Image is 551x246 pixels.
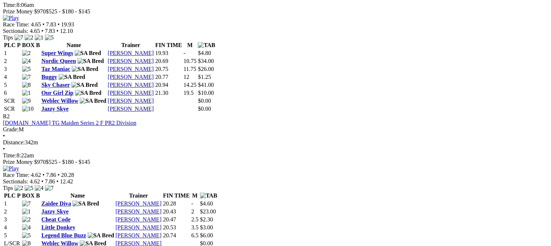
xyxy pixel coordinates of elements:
[22,58,31,64] img: 4
[75,90,101,96] img: SA Bred
[45,28,55,34] span: 7.83
[75,50,101,56] img: SA Bred
[3,139,548,146] div: 342m
[3,172,29,178] span: Race Time:
[41,66,70,72] a: Taz Maniac
[3,28,28,34] span: Sectionals:
[200,192,217,199] img: TAB
[191,192,199,199] th: M
[22,74,31,80] img: 7
[14,34,23,41] img: 7
[198,42,215,48] img: TAB
[25,34,33,41] img: 2
[108,98,154,104] a: [PERSON_NAME]
[41,224,75,230] a: Little Donkey
[3,159,548,165] div: Prize Money $970
[61,172,74,178] span: 20.28
[22,208,31,215] img: 1
[163,216,190,223] td: 20.47
[3,152,548,159] div: 8:22am
[3,126,19,132] span: Grade:
[108,82,154,88] a: [PERSON_NAME]
[163,208,190,215] td: 20.43
[163,192,190,199] th: FIN TIME
[3,139,25,145] span: Distance:
[3,2,548,8] div: 8:06am
[4,208,21,215] td: 2
[58,172,60,178] span: •
[46,172,56,178] span: 7.86
[198,50,211,56] span: $4.80
[41,74,57,80] a: Buggy
[163,200,190,207] td: 20.28
[155,42,182,49] th: FIN TIME
[41,208,68,215] a: Jazzy Skye
[36,192,40,199] span: B
[45,34,54,41] img: 5
[3,15,19,21] img: Play
[41,50,73,56] a: Super Wings
[41,178,43,184] span: •
[198,58,214,64] span: $34.00
[41,232,86,238] a: Legend Blue Buzz
[36,42,40,48] span: B
[22,106,34,112] img: 10
[3,152,17,158] span: Time:
[4,232,21,239] td: 5
[116,200,162,207] a: [PERSON_NAME]
[58,21,60,27] span: •
[3,2,17,8] span: Time:
[41,216,70,222] a: Cheat Code
[3,34,13,41] span: Tips
[183,66,196,72] text: 11.75
[155,89,182,97] td: 21.30
[42,172,45,178] span: •
[191,200,193,207] text: -
[4,50,21,57] td: 1
[3,120,136,126] a: [DOMAIN_NAME] TG Maiden Series 2 F PR2 Division
[3,146,5,152] span: •
[57,178,59,184] span: •
[115,192,162,199] th: Trainer
[108,66,154,72] a: [PERSON_NAME]
[35,185,43,191] img: 4
[183,74,189,80] text: 12
[22,192,35,199] span: BOX
[17,192,21,199] span: P
[88,232,114,239] img: SA Bred
[41,106,68,112] a: Jazzy Skye
[183,42,197,49] th: M
[200,200,213,207] span: $4.60
[183,82,196,88] text: 14.25
[60,178,73,184] span: 12.42
[108,106,154,112] a: [PERSON_NAME]
[108,74,154,80] a: [PERSON_NAME]
[198,66,214,72] span: $26.00
[200,216,213,222] span: $2.30
[183,50,185,56] text: -
[4,89,21,97] td: 6
[4,73,21,81] td: 4
[116,208,162,215] a: [PERSON_NAME]
[155,65,182,73] td: 20.75
[4,192,16,199] span: PLC
[22,224,31,231] img: 4
[155,58,182,65] td: 20.69
[17,42,21,48] span: P
[22,232,31,239] img: 5
[108,50,154,56] a: [PERSON_NAME]
[72,66,98,72] img: SA Bred
[46,21,56,27] span: 7.83
[4,65,21,73] td: 3
[71,82,98,88] img: SA Bred
[116,232,162,238] a: [PERSON_NAME]
[31,172,41,178] span: 4.62
[41,42,107,49] th: Name
[107,42,154,49] th: Trainer
[22,200,31,207] img: 7
[183,58,196,64] text: 10.75
[22,98,31,104] img: 9
[198,74,211,80] span: $1.25
[191,232,199,238] text: 6.5
[72,200,99,207] img: SA Bred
